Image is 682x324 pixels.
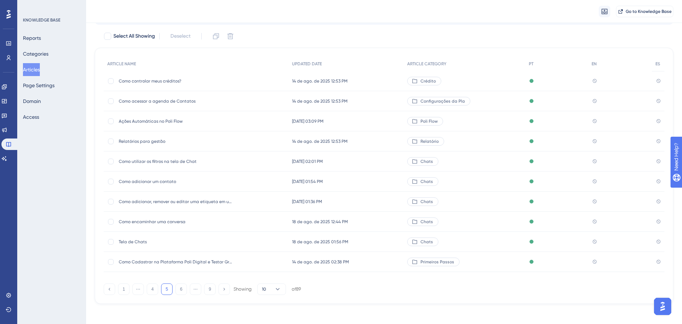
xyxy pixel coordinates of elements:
[118,283,130,295] button: 1
[23,95,41,108] button: Domain
[616,6,673,17] button: Go to Knowledge Base
[529,61,533,67] span: PT
[204,283,216,295] button: 9
[420,259,454,265] span: Primeiros Passos
[119,259,234,265] span: Como Cadastrar na Plataforma Poli Digital e Testar Grátis Agora
[170,32,191,41] span: Deselect
[257,283,286,295] button: 10
[164,30,197,43] button: Deselect
[420,219,433,225] span: Chats
[292,138,348,144] span: 14 de ago. de 2025 12:53 PM
[292,159,323,164] span: [DATE] 02:01 PM
[23,63,40,76] button: Articles
[420,179,433,184] span: Chats
[161,283,173,295] button: 5
[292,78,348,84] span: 14 de ago. de 2025 12:53 PM
[119,239,234,245] span: Tela de Chats
[113,32,155,41] span: Select All Showing
[190,283,201,295] button: ⋯
[262,286,266,292] span: 10
[107,61,136,67] span: ARTICLE NAME
[292,179,323,184] span: [DATE] 01:54 PM
[420,159,433,164] span: Chats
[420,239,433,245] span: Chats
[119,159,234,164] span: Como utilizar os filtros na tela de Chat
[592,61,597,67] span: EN
[119,219,234,225] span: Como encaminhar uma conversa
[292,199,322,205] span: [DATE] 01:36 PM
[652,296,673,317] iframe: UserGuiding AI Assistant Launcher
[23,32,41,44] button: Reports
[292,61,322,67] span: UPDATED DATE
[292,239,348,245] span: 18 de ago. de 2025 01:56 PM
[119,98,234,104] span: Como acessar a agenda de Contatos
[17,2,45,10] span: Need Help?
[292,286,301,292] div: of 89
[23,111,39,123] button: Access
[626,9,672,14] span: Go to Knowledge Base
[234,286,251,292] div: Showing
[292,118,324,124] span: [DATE] 03:09 PM
[23,17,60,23] div: KNOWLEDGE BASE
[407,61,446,67] span: ARTICLE CATEGORY
[420,199,433,205] span: Chats
[420,138,439,144] span: Relatório
[147,283,158,295] button: 4
[420,98,465,104] span: Configurações da Pla
[132,283,144,295] button: ⋯
[420,78,436,84] span: Crédito
[420,118,438,124] span: Poli Flow
[119,78,234,84] span: Como controlar meus créditos?
[655,61,660,67] span: ES
[119,179,234,184] span: Como adicionar um contato
[119,199,234,205] span: Como adicionar, remover ou editar uma etiqueta em uma conversa
[175,283,187,295] button: 6
[292,259,349,265] span: 14 de ago. de 2025 02:38 PM
[292,219,348,225] span: 18 de ago. de 2025 12:44 PM
[23,47,48,60] button: Categories
[23,79,55,92] button: Page Settings
[292,98,348,104] span: 14 de ago. de 2025 12:53 PM
[119,138,234,144] span: Relatórios para gestão
[119,118,234,124] span: Ações Automáticas no Poli Flow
